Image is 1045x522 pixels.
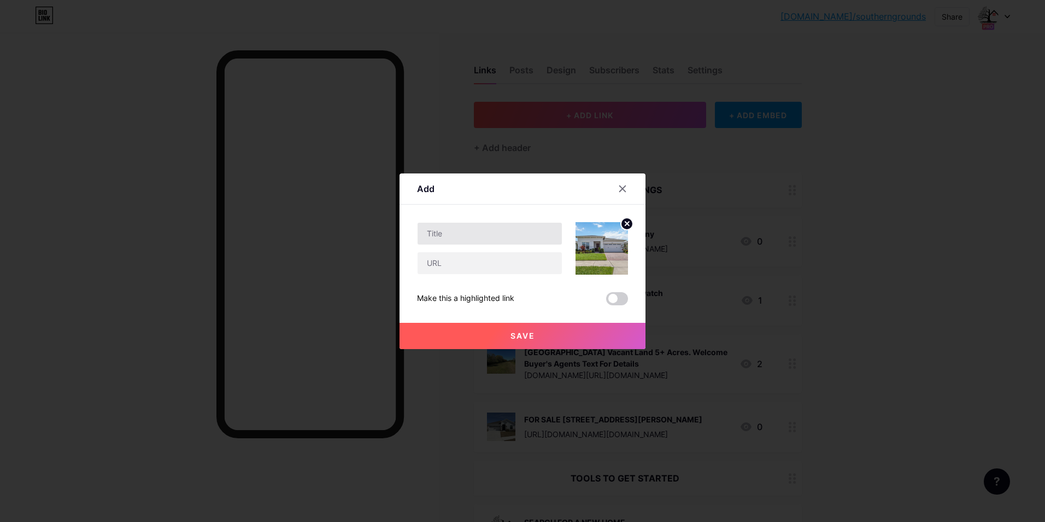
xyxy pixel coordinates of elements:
input: Title [418,223,562,245]
input: URL [418,252,562,274]
img: link_thumbnail [576,222,628,275]
div: Make this a highlighted link [417,292,514,305]
button: Save [400,323,645,349]
div: Add [417,182,435,195]
span: Save [510,331,535,340]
